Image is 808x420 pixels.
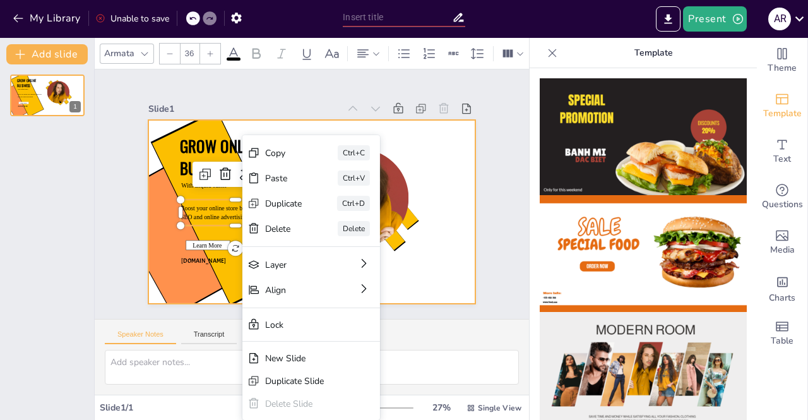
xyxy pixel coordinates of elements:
[181,135,262,179] span: GROW ONLINE BUSINESS
[6,44,88,64] button: Add slide
[265,198,302,210] div: Duplicate
[540,195,747,312] img: thumb-2.png
[18,94,42,98] span: Boost your online store business endeavors SEO and online advertising
[265,259,322,271] div: Layer
[338,145,370,160] div: Ctrl+C
[193,242,222,249] span: Learn More
[265,284,322,296] div: Align
[100,402,292,414] div: Slide 1 / 1
[773,152,791,166] span: Text
[338,221,370,236] div: Delete
[757,129,807,174] div: Add text boxes
[757,83,807,129] div: Add ready made slides
[338,171,370,186] div: Ctrl+V
[768,8,791,30] div: A r
[768,6,791,32] button: A r
[181,330,237,344] button: Transcript
[540,78,747,195] img: thumb-1.png
[265,319,340,331] div: Lock
[181,205,287,220] span: Boost your online store business endeavors SEO and online advertising
[18,105,28,107] span: [DOMAIN_NAME]
[148,103,338,115] div: Slide 1
[770,243,795,257] span: Media
[768,61,797,75] span: Theme
[9,8,86,28] button: My Library
[18,88,28,90] span: With Liquid editor
[69,101,81,112] div: 1
[265,147,302,159] div: Copy
[499,44,527,64] div: Column Count
[102,45,137,62] div: Armata
[757,265,807,311] div: Add charts and graphs
[478,403,521,413] span: Single View
[343,8,451,27] input: Insert title
[182,257,227,265] span: [DOMAIN_NAME]
[105,330,176,344] button: Speaker Notes
[95,13,169,25] div: Unable to save
[683,6,746,32] button: Present
[265,375,340,387] div: Duplicate Slide
[426,402,456,414] div: 27 %
[757,174,807,220] div: Get real-time input from your audience
[20,102,27,104] span: Learn More
[757,38,807,83] div: Change the overall theme
[757,220,807,265] div: Add images, graphics, shapes or video
[763,107,802,121] span: Template
[182,183,227,189] span: With Liquid editor
[17,78,35,88] span: GROW ONLINE BUSINESS
[337,196,370,211] div: Ctrl+D
[771,334,793,348] span: Table
[656,6,680,32] button: Export to PowerPoint
[265,172,302,184] div: Paste
[265,223,302,235] div: Delete
[265,352,340,364] div: New Slide
[757,311,807,356] div: Add a table
[562,38,744,68] p: Template
[762,198,803,212] span: Questions
[769,291,795,305] span: Charts
[10,75,85,116] div: 1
